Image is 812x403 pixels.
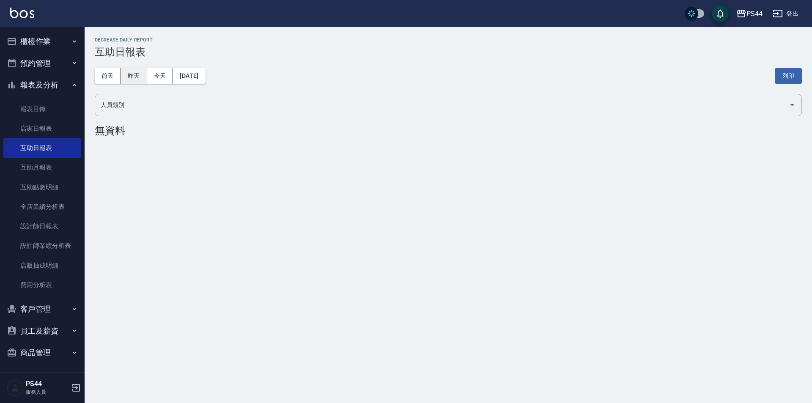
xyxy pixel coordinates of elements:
[775,68,802,84] button: 列印
[733,5,766,22] button: PS44
[3,256,81,275] a: 店販抽成明細
[121,68,147,84] button: 昨天
[3,74,81,96] button: 報表及分析
[173,68,205,84] button: [DATE]
[746,8,763,19] div: PS44
[3,236,81,255] a: 設計師業績分析表
[26,388,69,396] p: 服務人員
[3,99,81,119] a: 報表目錄
[785,98,799,112] button: Open
[769,6,802,22] button: 登出
[3,217,81,236] a: 設計師日報表
[95,125,802,137] div: 無資料
[3,197,81,217] a: 全店業績分析表
[95,68,121,84] button: 前天
[3,298,81,320] button: 客戶管理
[3,275,81,295] a: 費用分析表
[3,119,81,138] a: 店家日報表
[3,342,81,364] button: 商品管理
[3,30,81,52] button: 櫃檯作業
[147,68,173,84] button: 今天
[7,379,24,396] img: Person
[3,320,81,342] button: 員工及薪資
[3,138,81,158] a: 互助日報表
[95,46,802,58] h3: 互助日報表
[10,8,34,18] img: Logo
[99,98,785,112] input: 人員名稱
[3,178,81,197] a: 互助點數明細
[3,158,81,177] a: 互助月報表
[712,5,729,22] button: save
[3,52,81,74] button: 預約管理
[95,37,802,43] h2: Decrease Daily Report
[26,380,69,388] h5: PS44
